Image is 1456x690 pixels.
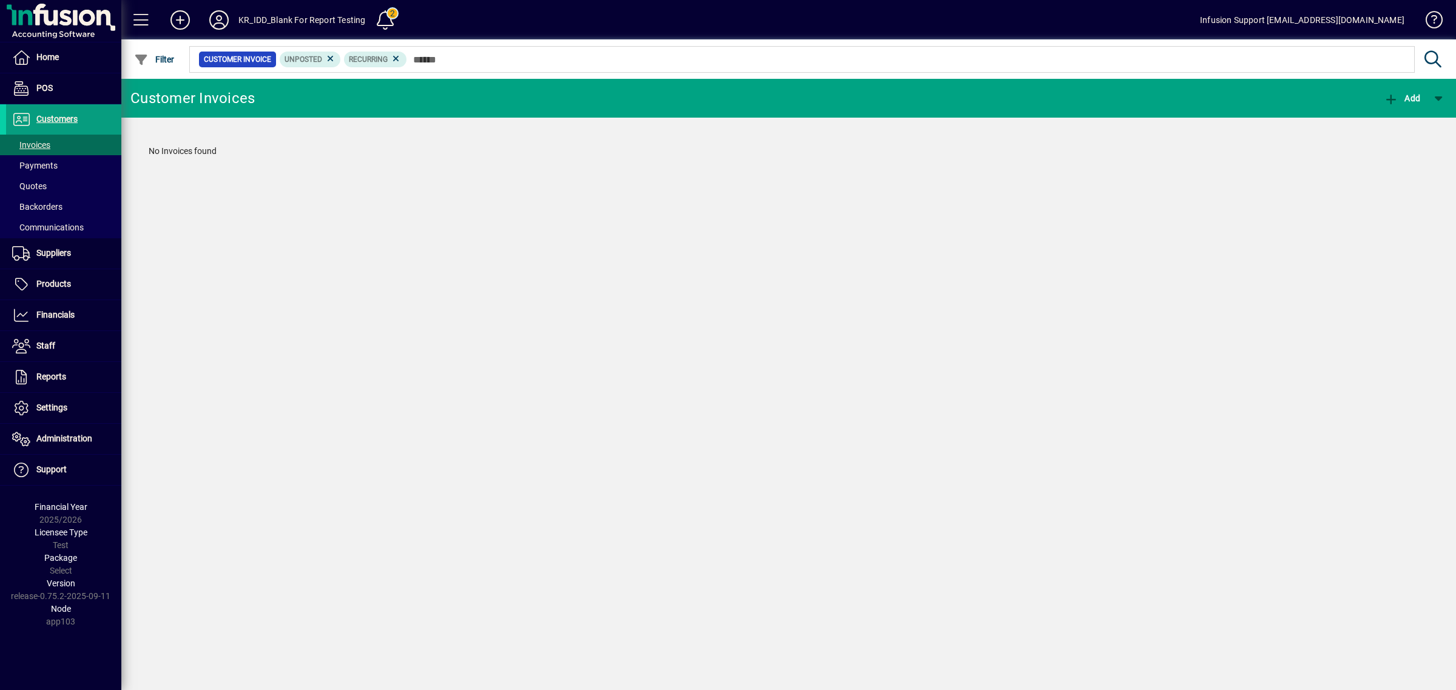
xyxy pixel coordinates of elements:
span: Home [36,52,59,62]
span: Suppliers [36,248,71,258]
span: Licensee Type [35,528,87,537]
div: No Invoices found [136,133,1441,170]
mat-chip: Customer Invoice Status: Unposted [280,52,341,67]
a: Backorders [6,196,121,217]
span: Invoices [12,140,50,150]
span: Filter [134,55,175,64]
mat-chip: Recurrence type: Recurring [344,52,406,67]
span: Products [36,279,71,289]
button: Add [161,9,200,31]
span: Customer Invoice [204,53,271,65]
span: Backorders [12,202,62,212]
span: Version [47,578,75,588]
span: Financials [36,310,75,320]
a: Quotes [6,176,121,196]
a: POS [6,73,121,104]
a: Suppliers [6,238,121,269]
span: Node [51,604,71,614]
a: Financials [6,300,121,330]
span: Administration [36,434,92,443]
a: Settings [6,393,121,423]
span: Add [1384,93,1420,103]
span: Communications [12,223,84,232]
a: Staff [6,331,121,361]
span: Payments [12,161,58,170]
span: Unposted [285,55,322,64]
button: Add [1381,87,1423,109]
a: Reports [6,362,121,392]
div: Customer Invoices [130,89,255,108]
span: Support [36,464,67,474]
button: Filter [131,49,178,70]
span: Reports [36,372,66,381]
span: Settings [36,403,67,412]
a: Knowledge Base [1417,2,1441,42]
span: Financial Year [35,502,87,512]
a: Products [6,269,121,300]
a: Home [6,42,121,73]
span: Recurring [349,55,388,64]
span: Quotes [12,181,47,191]
span: Staff [36,341,55,350]
a: Support [6,455,121,485]
div: Infusion Support [EMAIL_ADDRESS][DOMAIN_NAME] [1200,10,1404,30]
a: Administration [6,424,121,454]
span: POS [36,83,53,93]
a: Communications [6,217,121,238]
a: Invoices [6,135,121,155]
button: Profile [200,9,238,31]
span: Customers [36,114,78,124]
a: Payments [6,155,121,176]
div: KR_IDD_Blank For Report Testing [238,10,365,30]
span: Package [44,553,77,563]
